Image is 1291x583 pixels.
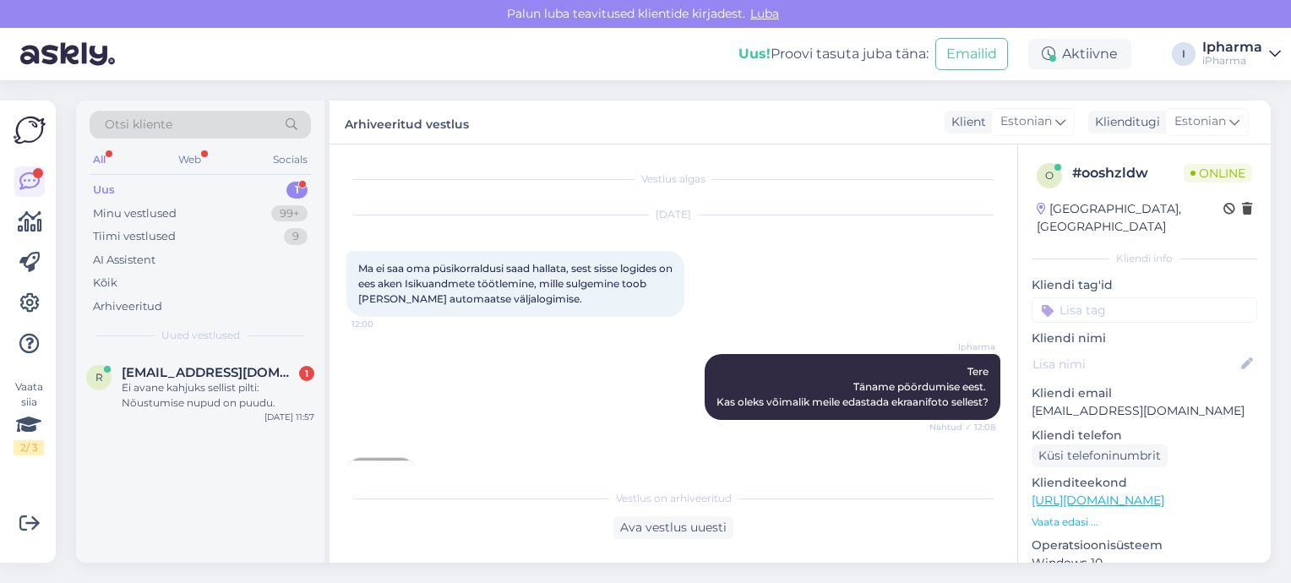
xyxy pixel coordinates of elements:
[1032,330,1257,347] p: Kliendi nimi
[346,207,1000,222] div: [DATE]
[932,341,995,353] span: Ipharma
[270,149,311,171] div: Socials
[1032,515,1257,530] p: Vaata edasi ...
[93,298,162,315] div: Arhiveeritud
[105,116,172,133] span: Otsi kliente
[271,205,308,222] div: 99+
[1032,297,1257,323] input: Lisa tag
[122,380,314,411] div: Ei avane kahjuks sellist pilti: Nõustumise nupud on puudu.
[1000,112,1052,131] span: Estonian
[264,411,314,423] div: [DATE] 11:57
[1032,554,1257,572] p: Windows 10
[1032,493,1164,508] a: [URL][DOMAIN_NAME]
[1202,41,1281,68] a: IpharmaiPharma
[929,421,995,433] span: Nähtud ✓ 12:08
[345,111,469,133] label: Arhiveeritud vestlus
[935,38,1008,70] button: Emailid
[1032,444,1168,467] div: Küsi telefoninumbrit
[14,379,44,455] div: Vaata siia
[175,149,204,171] div: Web
[1032,251,1257,266] div: Kliendi info
[1028,39,1131,69] div: Aktiivne
[1174,112,1226,131] span: Estonian
[161,328,240,343] span: Uued vestlused
[1032,402,1257,420] p: [EMAIL_ADDRESS][DOMAIN_NAME]
[1184,164,1252,183] span: Online
[358,262,675,305] span: Ma ei saa oma püsikorraldusi saad hallata, sest sisse logides on ees aken Isikuandmete töötlemine...
[1072,163,1184,183] div: # ooshzldw
[745,6,784,21] span: Luba
[284,228,308,245] div: 9
[1088,113,1160,131] div: Klienditugi
[93,228,176,245] div: Tiimi vestlused
[14,114,46,146] img: Askly Logo
[95,371,103,384] span: r
[351,318,415,330] span: 12:00
[14,440,44,455] div: 2 / 3
[299,366,314,381] div: 1
[1032,427,1257,444] p: Kliendi telefon
[93,252,155,269] div: AI Assistent
[93,205,177,222] div: Minu vestlused
[1032,276,1257,294] p: Kliendi tag'id
[1032,537,1257,554] p: Operatsioonisüsteem
[945,113,986,131] div: Klient
[613,516,733,539] div: Ava vestlus uuesti
[738,46,771,62] b: Uus!
[346,172,1000,187] div: Vestlus algas
[93,275,117,291] div: Kõik
[90,149,109,171] div: All
[286,182,308,199] div: 1
[1045,169,1054,182] span: o
[1032,355,1238,373] input: Lisa nimi
[347,458,415,526] img: Attachment
[1037,200,1223,236] div: [GEOGRAPHIC_DATA], [GEOGRAPHIC_DATA]
[93,182,115,199] div: Uus
[1032,474,1257,492] p: Klienditeekond
[738,44,929,64] div: Proovi tasuta juba täna:
[1032,384,1257,402] p: Kliendi email
[1172,42,1196,66] div: I
[616,491,732,506] span: Vestlus on arhiveeritud
[1202,54,1262,68] div: iPharma
[1202,41,1262,54] div: Ipharma
[122,365,297,380] span: riina.kaljulaid@gmail.com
